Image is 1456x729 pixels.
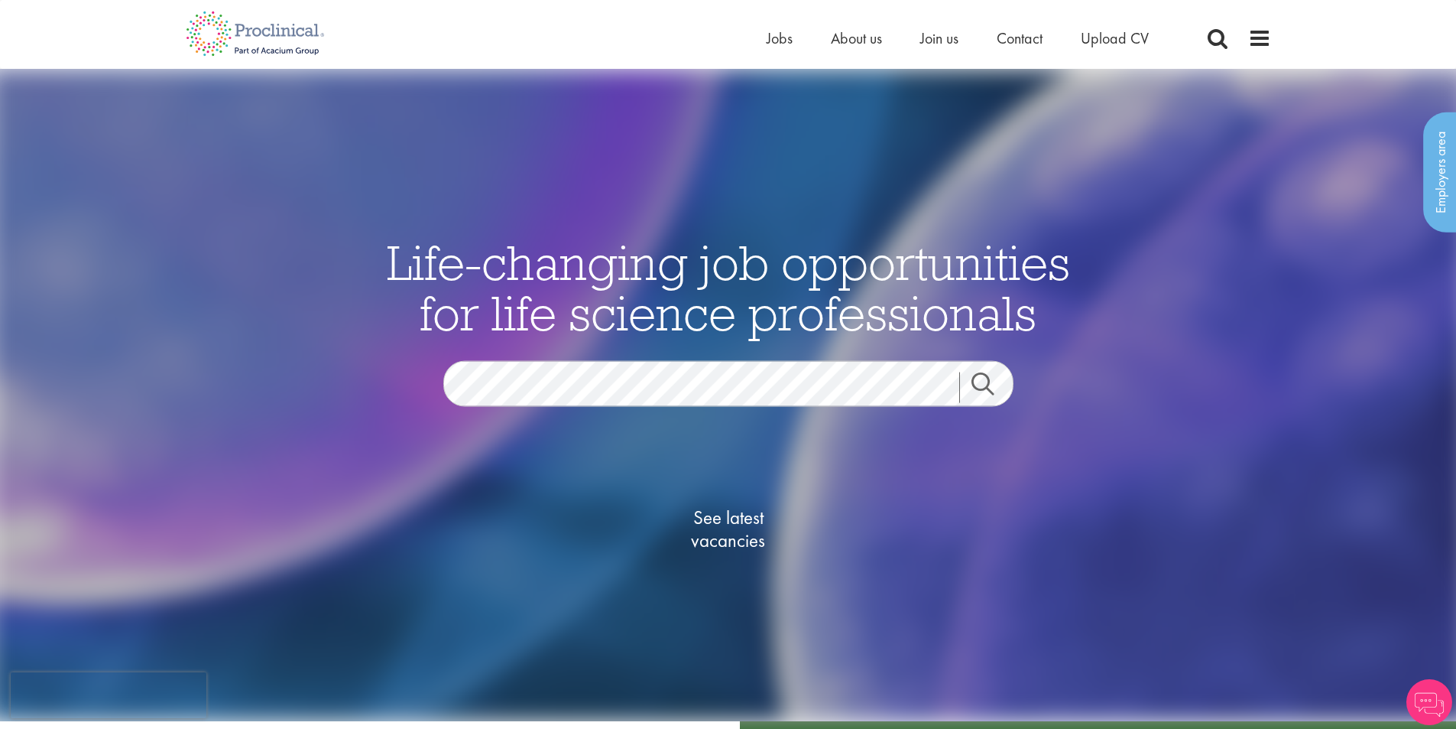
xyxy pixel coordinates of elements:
[11,672,206,718] iframe: reCAPTCHA
[997,28,1043,48] a: Contact
[387,232,1070,343] span: Life-changing job opportunities for life science professionals
[1406,679,1452,725] img: Chatbot
[831,28,882,48] a: About us
[959,373,1025,403] a: Job search submit button
[652,445,805,613] a: See latestvacancies
[652,506,805,552] span: See latest vacancies
[1081,28,1149,48] a: Upload CV
[767,28,793,48] a: Jobs
[920,28,958,48] a: Join us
